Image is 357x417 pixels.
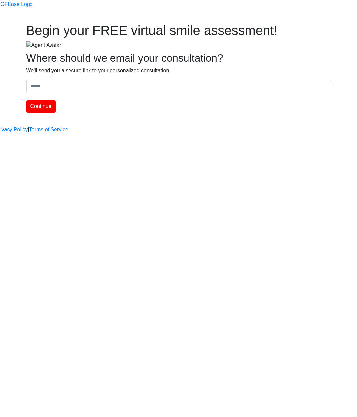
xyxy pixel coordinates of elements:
[29,126,68,134] a: Terms of Service
[26,100,56,113] button: Continue
[28,126,29,134] a: |
[26,67,331,75] p: We'll send you a secure link to your personalized consultation.
[26,52,331,64] h2: Where should we email your consultation?
[26,41,61,49] img: Agent Avatar
[26,23,331,38] h1: Begin your FREE virtual smile assessment!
